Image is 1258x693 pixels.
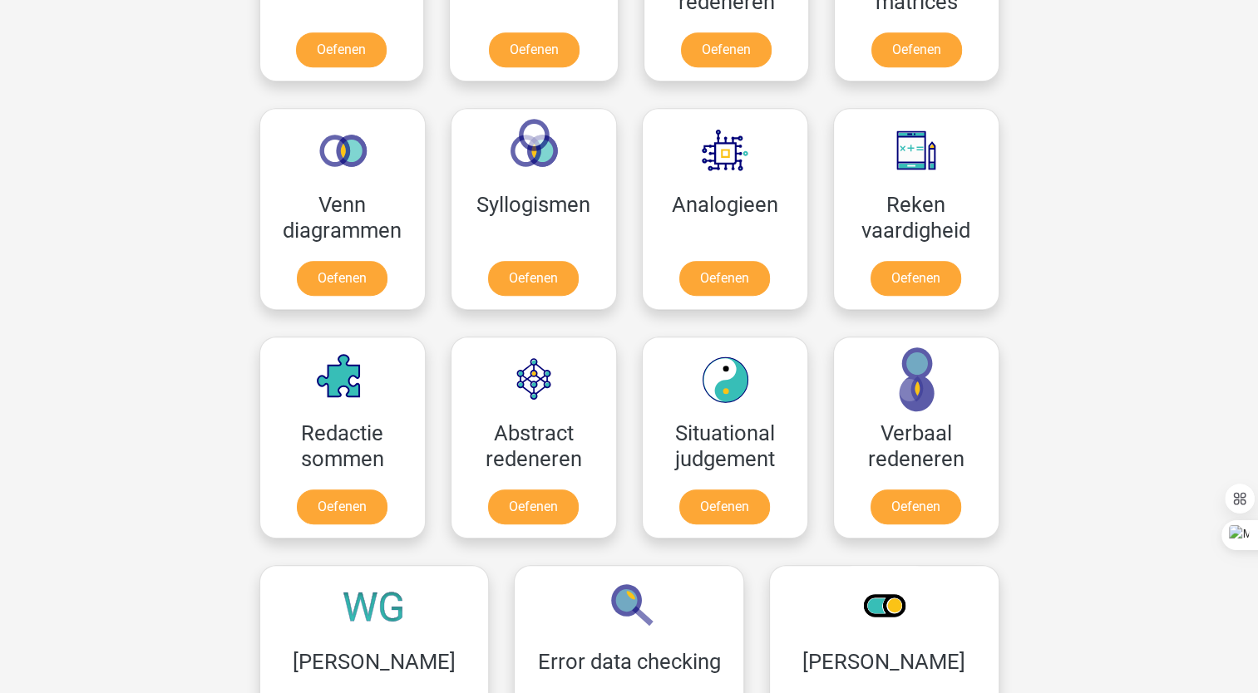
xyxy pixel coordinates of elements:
[297,489,387,524] a: Oefenen
[488,489,579,524] a: Oefenen
[488,261,579,296] a: Oefenen
[871,32,962,67] a: Oefenen
[871,489,961,524] a: Oefenen
[297,261,387,296] a: Oefenen
[679,489,770,524] a: Oefenen
[681,32,772,67] a: Oefenen
[679,261,770,296] a: Oefenen
[871,261,961,296] a: Oefenen
[489,32,580,67] a: Oefenen
[296,32,387,67] a: Oefenen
